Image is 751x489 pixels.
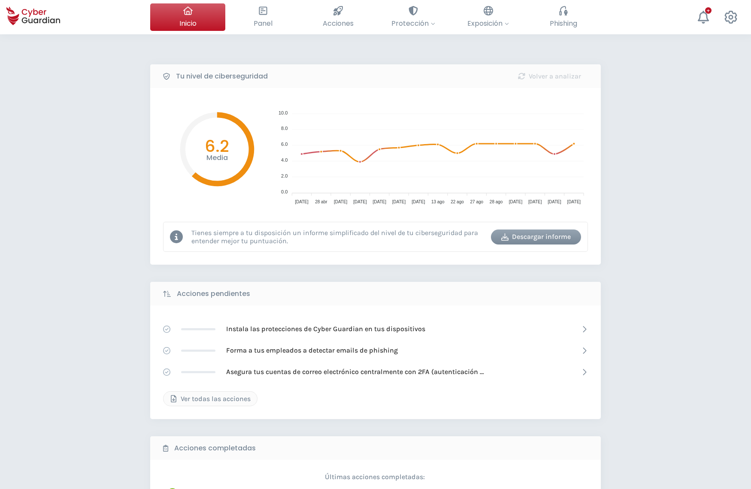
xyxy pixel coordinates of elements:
[226,346,398,355] p: Forma a tus empleados a detectar emails de phishing
[567,199,581,204] tspan: [DATE]
[391,18,435,29] span: Protección
[451,199,464,204] tspan: 22 ago
[170,394,251,404] div: Ver todas las acciones
[412,199,425,204] tspan: [DATE]
[548,199,561,204] tspan: [DATE]
[509,199,523,204] tspan: [DATE]
[279,110,288,115] tspan: 10.0
[504,69,594,84] button: Volver a analizar
[226,324,425,334] p: Instala las protecciones de Cyber Guardian en tus dispositivos
[431,199,445,204] tspan: 13 ago
[315,199,327,204] tspan: 28 abr
[150,3,225,31] button: Inicio
[497,232,575,242] div: Descargar informe
[174,443,256,453] b: Acciones completadas
[281,173,288,178] tspan: 2.0
[491,229,581,244] button: Descargar informe
[353,199,367,204] tspan: [DATE]
[226,367,484,377] p: Asegura tus cuentas de correo electrónico centralmente con 2FA (autenticación [PERSON_NAME] factor)
[177,289,250,299] b: Acciones pendientes
[375,3,451,31] button: Protección
[281,142,288,147] tspan: 6.0
[392,199,406,204] tspan: [DATE]
[176,71,268,81] b: Tu nivel de ciberseguridad
[528,199,542,204] tspan: [DATE]
[511,71,588,81] div: Volver a analizar
[163,391,257,406] button: Ver todas las acciones
[281,189,288,194] tspan: 0.0
[281,157,288,163] tspan: 4.0
[325,473,522,481] p: Últimas acciones completadas:
[373,199,387,204] tspan: [DATE]
[526,3,601,31] button: Phishing
[490,199,503,204] tspan: 28 ago
[451,3,526,31] button: Exposición
[323,18,354,29] span: Acciones
[470,199,484,204] tspan: 27 ago
[281,126,288,131] tspan: 8.0
[300,3,375,31] button: Acciones
[550,18,577,29] span: Phishing
[225,3,300,31] button: Panel
[467,18,509,29] span: Exposición
[334,199,348,204] tspan: [DATE]
[295,199,309,204] tspan: [DATE]
[179,18,197,29] span: Inicio
[705,7,712,14] div: +
[254,18,273,29] span: Panel
[191,229,485,245] p: Tienes siempre a tu disposición un informe simplificado del nivel de tu ciberseguridad para enten...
